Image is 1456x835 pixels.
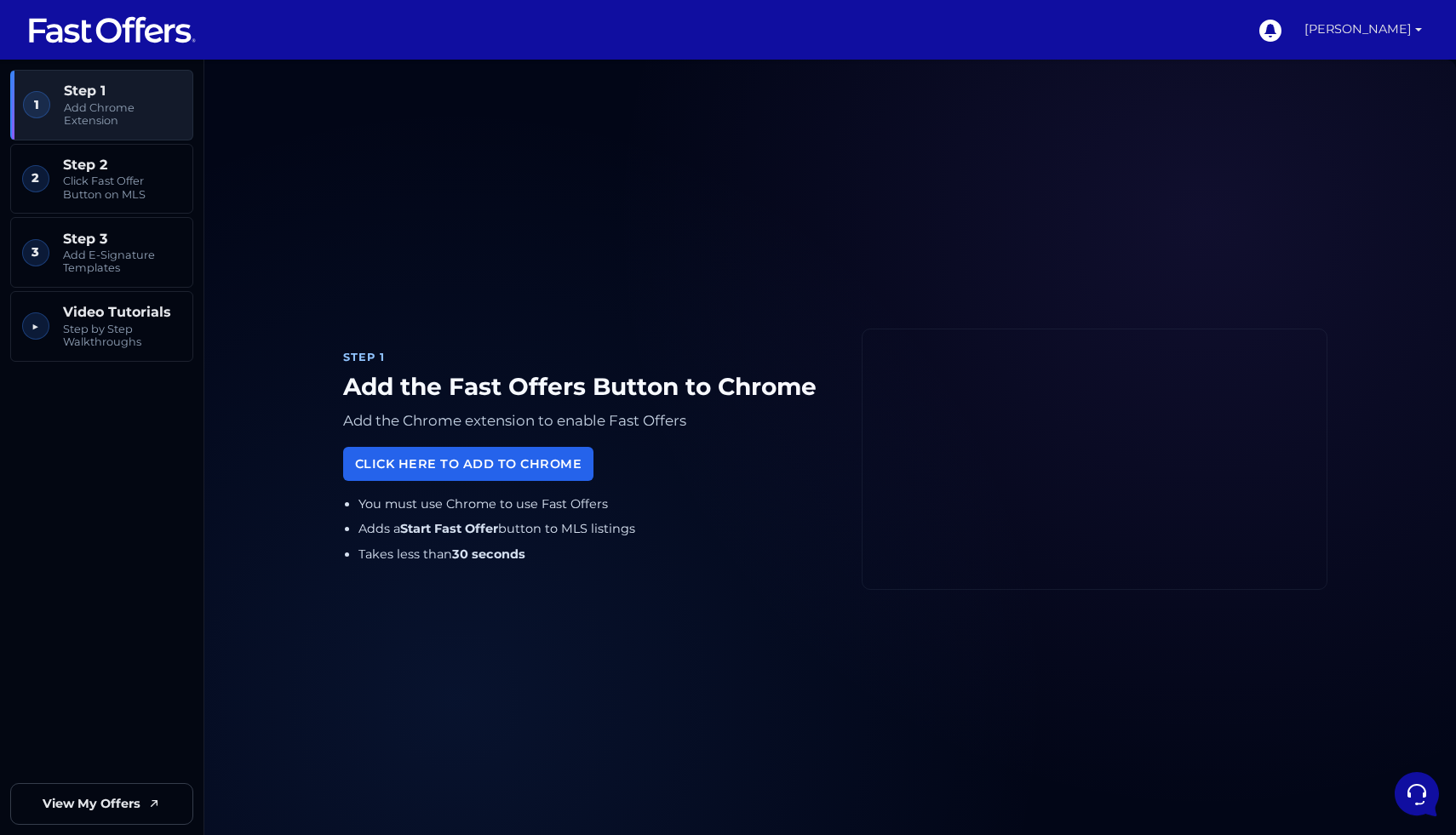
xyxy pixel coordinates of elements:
[343,409,834,433] p: Add the Chrome extension to enable Fast Offers
[14,14,286,68] h2: Hello [PERSON_NAME] 👋
[22,312,49,340] span: ▶︎
[212,307,313,321] a: Open Help Center
[20,116,320,167] a: AuraYou:Support has been notified several times regarding this issue and have yet to reach out. P...
[43,794,140,814] span: View My Offers
[72,209,261,226] p: I apologize for the inconvenience. I will escalate this issue to the support team again and ensur...
[51,570,80,586] p: Home
[222,546,327,586] button: Help
[64,101,181,128] span: Add Chrome Extension
[22,165,49,192] span: 2
[63,249,181,275] span: Add E-Signature Templates
[20,181,320,232] a: AuraI apologize for the inconvenience. I will escalate this issue to the support team again and e...
[275,95,313,109] a: See all
[146,570,195,586] p: Messages
[72,143,261,160] p: You: Support has been notified several times regarding this issue and have yet to reach out. Plea...
[63,157,181,173] span: Step 2
[10,291,193,362] a: ▶︎ Video Tutorials Step by Step Walkthroughs
[358,519,835,539] li: Adds a button to MLS listings
[27,95,138,109] span: Your Conversations
[272,123,313,138] p: 5mo ago
[358,545,835,564] li: Takes less than
[10,783,193,825] a: View My Offers
[863,329,1327,590] iframe: Fast Offers Chrome Extension
[23,91,50,118] span: 1
[72,123,261,140] span: Aura
[1391,769,1442,820] iframe: Customerly Messenger Launcher
[10,70,193,140] a: 1 Step 1 Add Chrome Extension
[14,546,118,586] button: Home
[10,217,193,288] a: 3 Step 3 Add E-Signature Templates
[358,495,835,514] li: You must use Chrome to use Fast Offers
[343,373,834,402] h1: Add the Fast Offers Button to Chrome
[27,190,61,224] img: dark
[27,124,61,158] img: dark
[38,344,278,361] input: Search for an Article...
[10,144,193,214] a: 2 Step 2 Click Fast Offer Button on MLS
[27,307,116,321] span: Find an Answer
[22,239,49,266] span: 3
[272,188,313,203] p: 5mo ago
[343,349,834,366] div: Step 1
[452,546,525,562] strong: 30 seconds
[63,304,181,320] span: Video Tutorials
[27,239,313,273] button: Start a Conversation
[343,447,593,480] a: Click Here to Add to Chrome
[63,323,181,349] span: Step by Step Walkthroughs
[118,546,223,586] button: Messages
[264,570,286,586] p: Help
[64,83,181,99] span: Step 1
[63,231,181,247] span: Step 3
[72,188,261,205] span: Aura
[400,521,498,536] strong: Start Fast Offer
[63,174,181,201] span: Click Fast Offer Button on MLS
[123,249,238,263] span: Start a Conversation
